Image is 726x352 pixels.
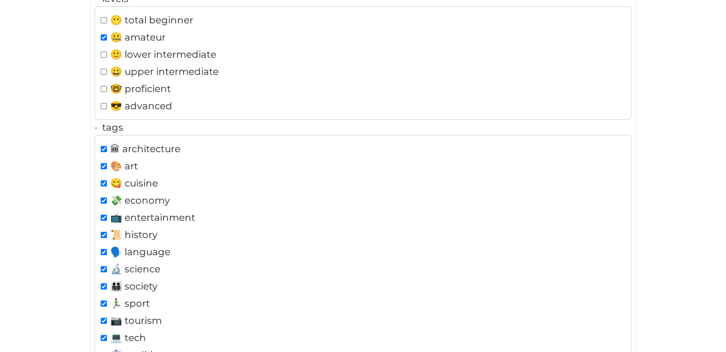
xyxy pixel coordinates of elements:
[110,227,158,242] span: 📜 history
[110,193,170,208] span: 💸 economy
[110,81,171,96] span: 🤓 proficient
[110,12,193,28] span: 😶 total beginner
[110,64,219,79] span: 😀 upper intermediate
[110,30,166,45] span: 🤐 amateur
[110,330,146,345] span: 💻 tech
[110,176,158,191] span: 😋 cuisine
[110,261,160,277] span: 🔬 science
[110,158,138,174] span: 🎨 art
[95,123,97,132] b: -
[110,141,180,156] span: 🏛 architecture
[110,296,150,311] span: ️🏃‍♂️ sport
[110,279,158,294] span: 👨‍👨‍👧‍👦 society
[110,244,170,259] span: 🗣️ language
[110,313,162,328] span: 📷 tourism
[95,120,631,135] div: tags
[110,47,216,62] span: 🙂 lower intermediate
[110,98,172,114] span: 😎 advanced
[110,210,195,225] span: 📺 entertainment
